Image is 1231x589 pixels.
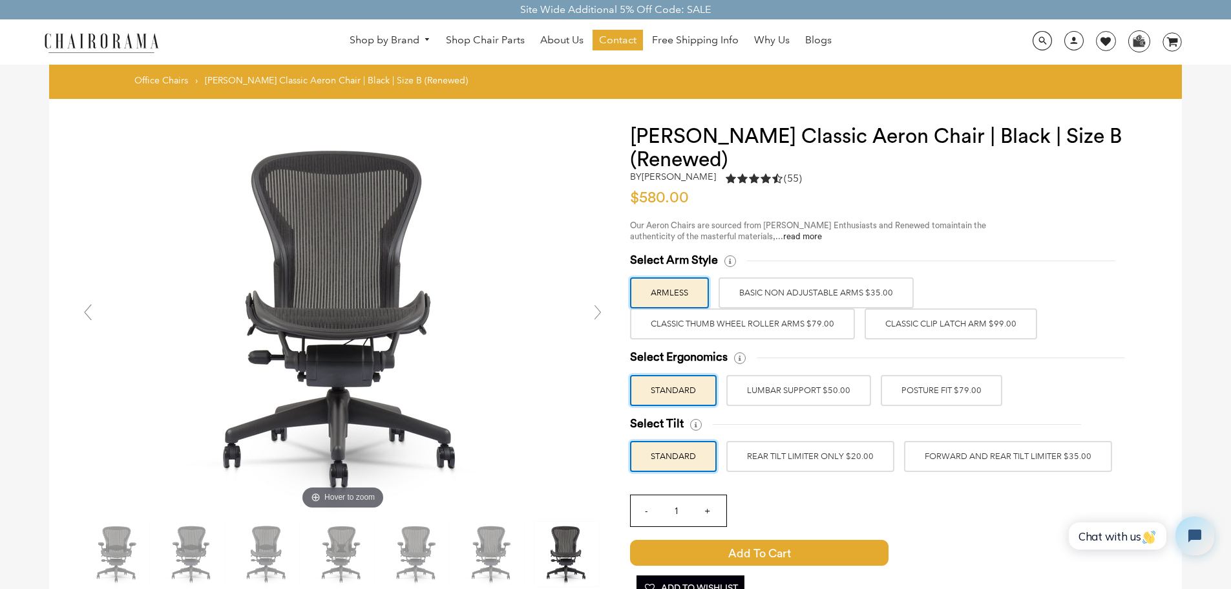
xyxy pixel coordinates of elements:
[195,74,198,86] span: ›
[630,350,728,365] span: Select Ergonomics
[534,522,599,586] img: Herman Miller Classic Aeron Chair | Black | Size B (Renewed) - chairorama
[630,540,998,566] button: Add to Cart
[235,522,299,586] img: Herman Miller Classic Aeron Chair | Black | Size B (Renewed) - chairorama
[646,30,745,50] a: Free Shipping Info
[630,171,716,182] h2: by
[630,221,940,230] span: Our Aeron Chairs are sourced from [PERSON_NAME] Enthusiasts and Renewed to
[691,495,722,526] input: +
[134,74,188,86] a: Office Chairs
[719,277,914,308] label: BASIC NON ADJUSTABLE ARMS $35.00
[134,74,472,92] nav: breadcrumbs
[540,34,584,47] span: About Us
[865,308,1037,339] label: Classic Clip Latch Arm $99.00
[459,522,524,586] img: Herman Miller Classic Aeron Chair | Black | Size B (Renewed) - chairorama
[630,540,889,566] span: Add to Cart
[726,375,871,406] label: LUMBAR SUPPORT $50.00
[799,30,838,50] a: Blogs
[631,495,662,526] input: -
[599,34,637,47] span: Contact
[783,232,822,241] a: read more
[221,30,960,54] nav: DesktopNavigation
[881,375,1002,406] label: POSTURE FIT $79.00
[37,31,166,54] img: chairorama
[748,30,796,50] a: Why Us
[904,441,1112,472] label: FORWARD AND REAR TILT LIMITER $35.00
[384,522,449,586] img: Herman Miller Classic Aeron Chair | Black | Size B (Renewed) - chairorama
[1129,31,1149,50] img: WhatsApp_Image_2024-07-12_at_16.23.01.webp
[726,171,802,189] a: 4.5 rating (55 votes)
[205,74,468,86] span: [PERSON_NAME] Classic Aeron Chair | Black | Size B (Renewed)
[630,441,717,472] label: STANDARD
[149,312,537,324] a: Herman Miller Classic Aeron Chair | Black | Size B (Renewed) - chairoramaHover to zoom
[630,416,684,431] span: Select Tilt
[1055,506,1225,566] iframe: Tidio Chat
[149,125,537,513] img: Herman Miller Classic Aeron Chair | Black | Size B (Renewed) - chairorama
[310,522,374,586] img: Herman Miller Classic Aeron Chair | Black | Size B (Renewed) - chairorama
[726,441,894,472] label: REAR TILT LIMITER ONLY $20.00
[630,190,689,206] span: $580.00
[593,30,643,50] a: Contact
[630,125,1156,171] h1: [PERSON_NAME] Classic Aeron Chair | Black | Size B (Renewed)
[754,34,790,47] span: Why Us
[652,34,739,47] span: Free Shipping Info
[642,171,716,182] a: [PERSON_NAME]
[784,172,802,186] span: (55)
[726,171,802,186] div: 4.5 rating (55 votes)
[630,308,855,339] label: Classic Thumb Wheel Roller Arms $79.00
[343,30,437,50] a: Shop by Brand
[630,253,718,268] span: Select Arm Style
[160,522,224,586] img: Herman Miller Classic Aeron Chair | Black | Size B (Renewed) - chairorama
[805,34,832,47] span: Blogs
[85,522,149,586] img: Herman Miller Classic Aeron Chair | Black | Size B (Renewed) - chairorama
[630,375,717,406] label: STANDARD
[630,277,709,308] label: ARMLESS
[534,30,590,50] a: About Us
[439,30,531,50] a: Shop Chair Parts
[446,34,525,47] span: Shop Chair Parts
